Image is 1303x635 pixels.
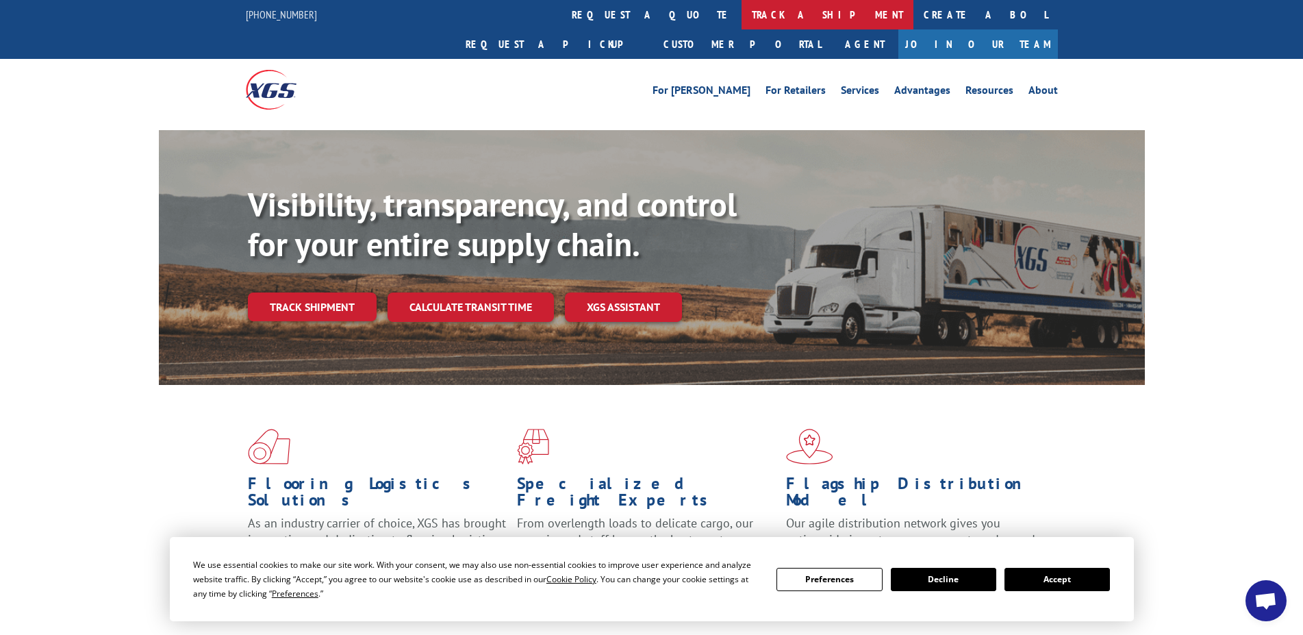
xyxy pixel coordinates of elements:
[193,558,760,601] div: We use essential cookies to make our site work. With your consent, we may also use non-essential ...
[170,537,1134,621] div: Cookie Consent Prompt
[786,475,1045,515] h1: Flagship Distribution Model
[831,29,898,59] a: Agent
[246,8,317,21] a: [PHONE_NUMBER]
[272,588,318,599] span: Preferences
[388,292,554,322] a: Calculate transit time
[841,85,879,100] a: Services
[517,429,549,464] img: xgs-icon-focused-on-flooring-red
[248,515,506,564] span: As an industry carrier of choice, XGS has brought innovation and dedication to flooring logistics...
[546,573,596,585] span: Cookie Policy
[1245,580,1287,621] div: Open chat
[653,85,750,100] a: For [PERSON_NAME]
[248,183,737,265] b: Visibility, transparency, and control for your entire supply chain.
[248,292,377,321] a: Track shipment
[517,475,776,515] h1: Specialized Freight Experts
[776,568,882,591] button: Preferences
[653,29,831,59] a: Customer Portal
[894,85,950,100] a: Advantages
[891,568,996,591] button: Decline
[786,429,833,464] img: xgs-icon-flagship-distribution-model-red
[248,475,507,515] h1: Flooring Logistics Solutions
[565,292,682,322] a: XGS ASSISTANT
[1028,85,1058,100] a: About
[1004,568,1110,591] button: Accept
[766,85,826,100] a: For Retailers
[965,85,1013,100] a: Resources
[455,29,653,59] a: Request a pickup
[517,515,776,576] p: From overlength loads to delicate cargo, our experienced staff knows the best way to move your fr...
[898,29,1058,59] a: Join Our Team
[248,429,290,464] img: xgs-icon-total-supply-chain-intelligence-red
[786,515,1038,547] span: Our agile distribution network gives you nationwide inventory management on demand.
